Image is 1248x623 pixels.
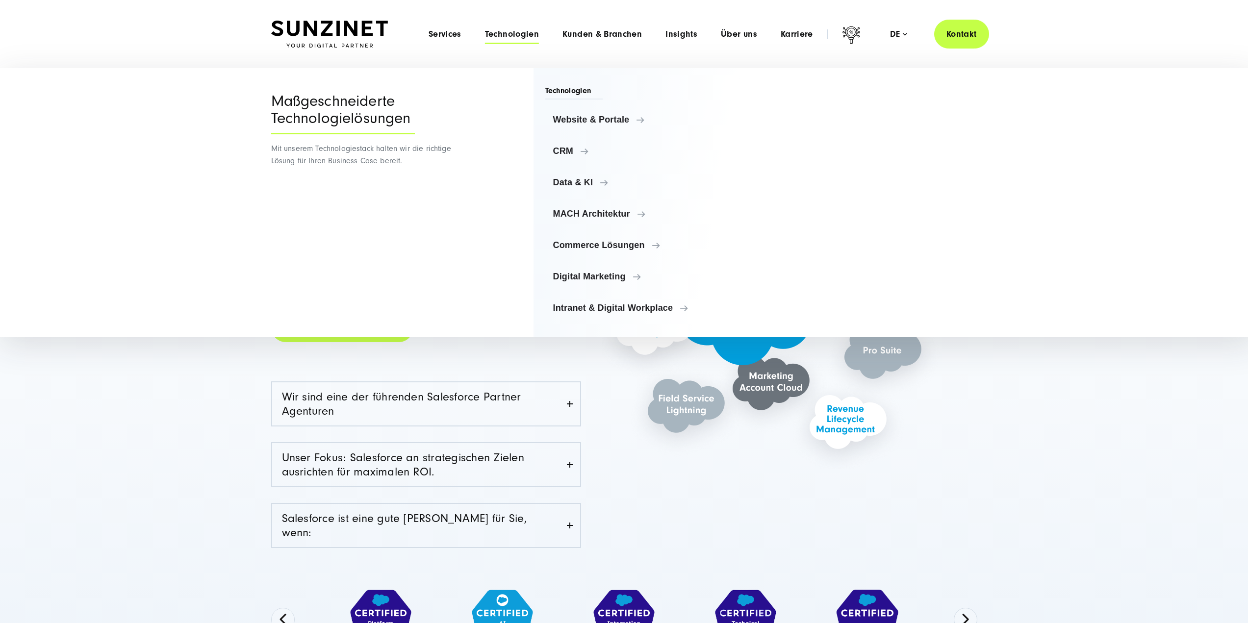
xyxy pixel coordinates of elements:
[545,202,756,225] a: MACH Architektur
[545,139,756,163] a: CRM
[545,233,756,257] a: Commerce Lösungen
[272,443,580,486] a: Unser Fokus: Salesforce an strategischen Zielen ausrichten für maximalen ROI.
[665,29,697,39] a: Insights
[545,296,756,320] a: Intranet & Digital Workplace
[553,146,748,156] span: CRM
[553,272,748,281] span: Digital Marketing
[429,29,461,39] a: Services
[562,29,642,39] a: Kunden & Branchen
[272,504,580,547] a: Salesforce ist eine gute [PERSON_NAME] für Sie, wenn:
[890,29,907,39] div: de
[545,171,756,194] a: Data & KI
[781,29,813,39] a: Karriere
[934,20,989,49] a: Kontakt
[553,303,748,313] span: Intranet & Digital Workplace
[553,209,748,219] span: MACH Architektur
[721,29,757,39] a: Über uns
[545,85,603,100] span: Technologien
[545,265,756,288] a: Digital Marketing
[271,93,415,134] div: Maßgeschneiderte Technologielösungen
[545,108,756,131] a: Website & Portale
[272,382,580,425] a: Wir sind eine der führenden Salesforce Partner Agenturen
[553,240,748,250] span: Commerce Lösungen
[485,29,539,39] a: Technologien
[553,115,748,125] span: Website & Portale
[271,21,388,48] img: SUNZINET Full Service Digital Agentur
[553,177,748,187] span: Data & KI
[271,143,455,167] p: Mit unserem Technologiestack halten wir die richtige Lösung für Ihren Business Case bereit.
